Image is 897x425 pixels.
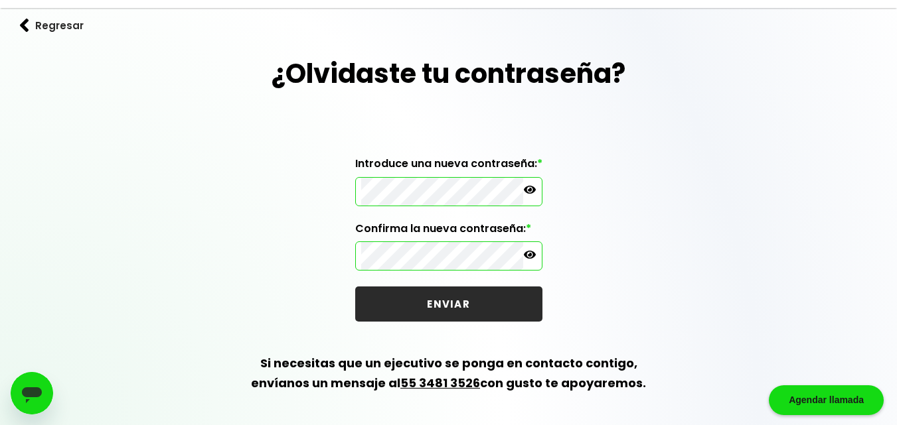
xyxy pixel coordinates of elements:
iframe: Botón para iniciar la ventana de mensajería [11,372,53,414]
a: 55 3481 3526 [400,375,480,391]
button: ENVIAR [355,286,542,322]
h1: ¿Olvidaste tu contraseña? [272,54,625,93]
label: Confirma la nueva contraseña: [355,222,542,242]
b: Si necesitas que un ejecutivo se ponga en contacto contigo, envíanos un mensaje al con gusto te a... [251,355,646,391]
img: flecha izquierda [20,19,29,32]
div: Agendar llamada [769,385,884,415]
label: Introduce una nueva contraseña: [355,157,542,177]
